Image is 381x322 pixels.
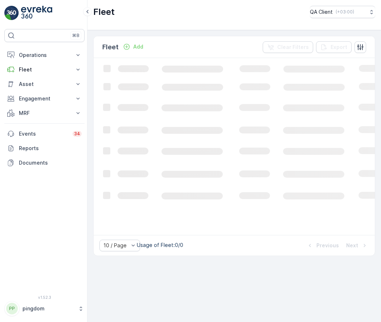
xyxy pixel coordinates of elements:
button: PPpingdom [4,301,85,316]
p: Usage of Fleet : 0/0 [137,241,183,249]
a: Documents [4,156,85,170]
button: Fleet [4,62,85,77]
p: Fleet [19,66,70,73]
p: Asset [19,80,70,88]
p: Operations [19,51,70,59]
p: MRF [19,110,70,117]
button: Add [120,42,146,51]
button: QA Client(+03:00) [310,6,375,18]
p: Reports [19,145,82,152]
p: Fleet [93,6,115,18]
p: Next [346,242,358,249]
button: Next [345,241,369,250]
p: Clear Filters [277,44,309,51]
p: Events [19,130,68,137]
p: ( +03:00 ) [336,9,354,15]
p: QA Client [310,8,333,16]
p: Previous [316,242,339,249]
img: logo_light-DOdMpM7g.png [21,6,52,20]
button: MRF [4,106,85,120]
p: Add [133,43,143,50]
button: Export [316,41,352,53]
p: 34 [74,131,80,137]
button: Asset [4,77,85,91]
p: Export [331,44,347,51]
button: Engagement [4,91,85,106]
p: Fleet [102,42,119,52]
p: Engagement [19,95,70,102]
button: Previous [306,241,340,250]
p: pingdom [22,305,74,312]
div: PP [6,303,18,314]
button: Operations [4,48,85,62]
p: Documents [19,159,82,166]
a: Events34 [4,127,85,141]
span: v 1.52.3 [4,295,85,300]
img: logo [4,6,19,20]
a: Reports [4,141,85,156]
p: ⌘B [72,33,79,38]
button: Clear Filters [263,41,313,53]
